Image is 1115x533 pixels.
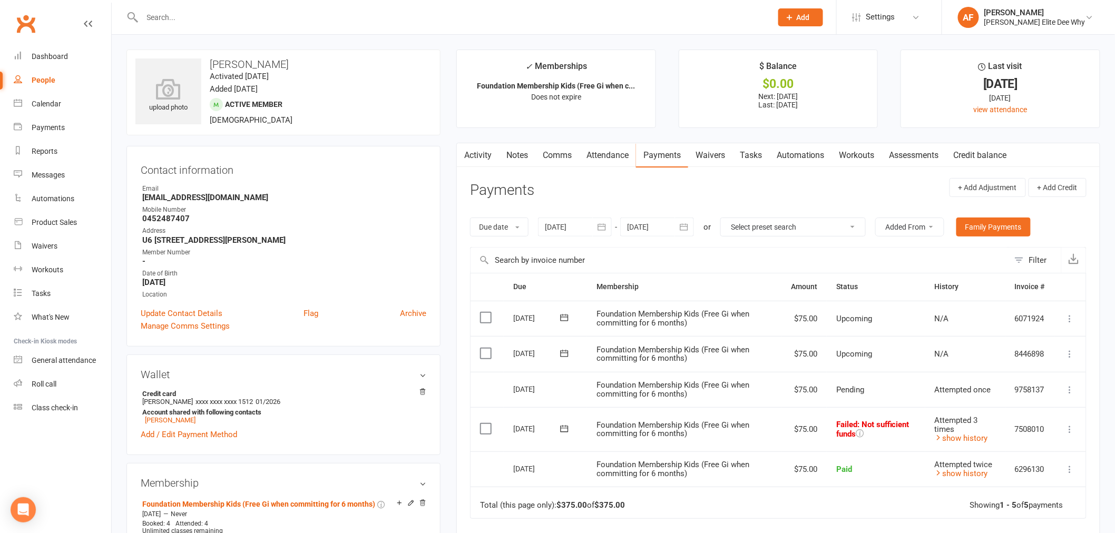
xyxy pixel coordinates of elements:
[14,92,111,116] a: Calendar
[470,218,529,236] button: Due date
[135,78,201,113] div: upload photo
[781,372,827,408] td: $75.00
[142,269,426,279] div: Date of Birth
[979,60,1022,78] div: Last visit
[513,345,562,361] div: [DATE]
[781,336,827,372] td: $75.00
[875,218,944,236] button: Added From
[797,13,810,22] span: Add
[781,451,827,487] td: $75.00
[32,100,61,108] div: Calendar
[142,500,375,508] a: Foundation Membership Kids (Free Gi when committing for 6 months)
[778,8,823,26] button: Add
[836,385,864,394] span: Pending
[781,407,827,451] td: $75.00
[866,5,895,29] span: Settings
[141,428,237,441] a: Add / Edit Payment Method
[688,143,732,167] a: Waivers
[142,256,426,266] strong: -
[499,143,535,167] a: Notes
[141,477,426,489] h3: Membership
[141,320,230,332] a: Manage Comms Settings
[984,8,1085,17] div: [PERSON_NAME]
[732,143,769,167] a: Tasks
[836,420,909,439] span: : Not sufficient funds
[1029,254,1047,266] div: Filter
[14,305,111,329] a: What's New
[836,420,909,439] span: Failed
[14,234,111,258] a: Waivers
[535,143,579,167] a: Comms
[14,116,111,140] a: Payments
[935,349,949,359] span: N/A
[11,497,36,522] div: Open Intercom Messenger
[14,68,111,92] a: People
[195,398,253,406] span: xxxx xxxx xxxx 1512
[210,115,292,125] span: [DEMOGRAPHIC_DATA]
[504,273,587,300] th: Due
[304,307,318,320] a: Flag
[935,469,988,478] a: show history
[32,194,74,203] div: Automations
[925,273,1005,300] th: History
[141,307,222,320] a: Update Contact Details
[956,218,1031,236] a: Family Payments
[142,193,426,202] strong: [EMAIL_ADDRESS][DOMAIN_NAME]
[935,385,991,394] span: Attempted once
[769,143,832,167] a: Automations
[14,372,111,396] a: Roll call
[142,390,421,398] strong: Credit card
[142,520,170,527] span: Booked: 4
[477,82,635,90] strong: Foundation Membership Kids (Free Gi when c...
[32,380,56,388] div: Roll call
[525,60,587,79] div: Memberships
[142,184,426,194] div: Email
[1005,407,1054,451] td: 7508010
[175,520,208,527] span: Attended: 4
[827,273,925,300] th: Status
[141,369,426,380] h3: Wallet
[32,265,63,274] div: Workouts
[135,58,432,70] h3: [PERSON_NAME]
[142,278,426,287] strong: [DATE]
[32,242,57,250] div: Waivers
[14,282,111,305] a: Tasks
[911,78,1090,90] div: [DATE]
[836,314,872,323] span: Upcoming
[141,160,426,176] h3: Contact information
[594,500,625,510] strong: $375.00
[32,356,96,364] div: General attendance
[14,163,111,187] a: Messages
[513,460,562,477] div: [DATE]
[596,309,749,328] span: Foundation Membership Kids (Free Gi when committing for 6 months)
[1024,500,1029,510] strong: 5
[556,500,587,510] strong: $375.00
[958,7,979,28] div: AF
[32,218,77,226] div: Product Sales
[1005,301,1054,337] td: 6071924
[1005,336,1054,372] td: 8446898
[636,143,688,167] a: Payments
[1005,451,1054,487] td: 6296130
[946,143,1014,167] a: Credit balance
[836,465,852,474] span: Paid
[32,76,55,84] div: People
[935,433,988,443] a: show history
[141,388,426,426] li: [PERSON_NAME]
[579,143,636,167] a: Attendance
[984,17,1085,27] div: [PERSON_NAME] Elite Dee Why
[689,78,868,90] div: $0.00
[32,171,65,179] div: Messages
[142,248,426,258] div: Member Number
[703,221,711,233] div: or
[14,140,111,163] a: Reports
[145,416,195,424] a: [PERSON_NAME]
[596,345,749,363] span: Foundation Membership Kids (Free Gi when committing for 6 months)
[596,420,749,439] span: Foundation Membership Kids (Free Gi when committing for 6 months)
[911,92,1090,104] div: [DATE]
[142,226,426,236] div: Address
[14,349,111,372] a: General attendance kiosk mode
[689,92,868,109] p: Next: [DATE] Last: [DATE]
[14,187,111,211] a: Automations
[32,52,68,61] div: Dashboard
